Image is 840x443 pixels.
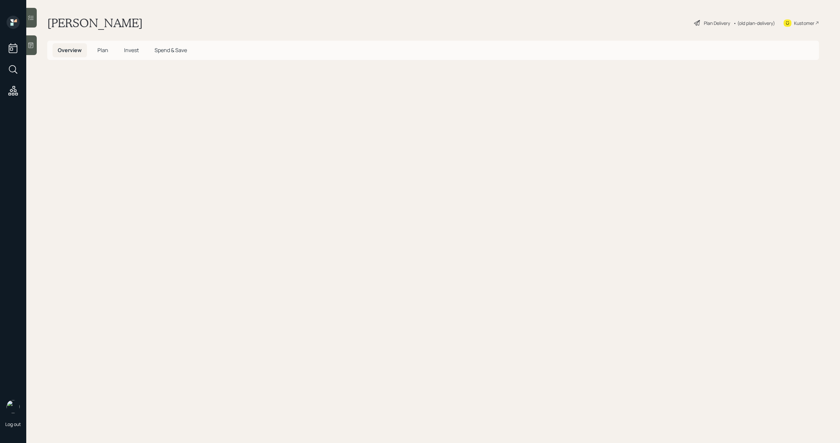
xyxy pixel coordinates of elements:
span: Overview [58,47,82,54]
div: Log out [5,421,21,427]
span: Invest [124,47,139,54]
div: • (old plan-delivery) [733,20,775,27]
img: michael-russo-headshot.png [7,400,20,413]
div: Plan Delivery [704,20,730,27]
h1: [PERSON_NAME] [47,16,143,30]
span: Plan [97,47,108,54]
span: Spend & Save [155,47,187,54]
div: Kustomer [794,20,814,27]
